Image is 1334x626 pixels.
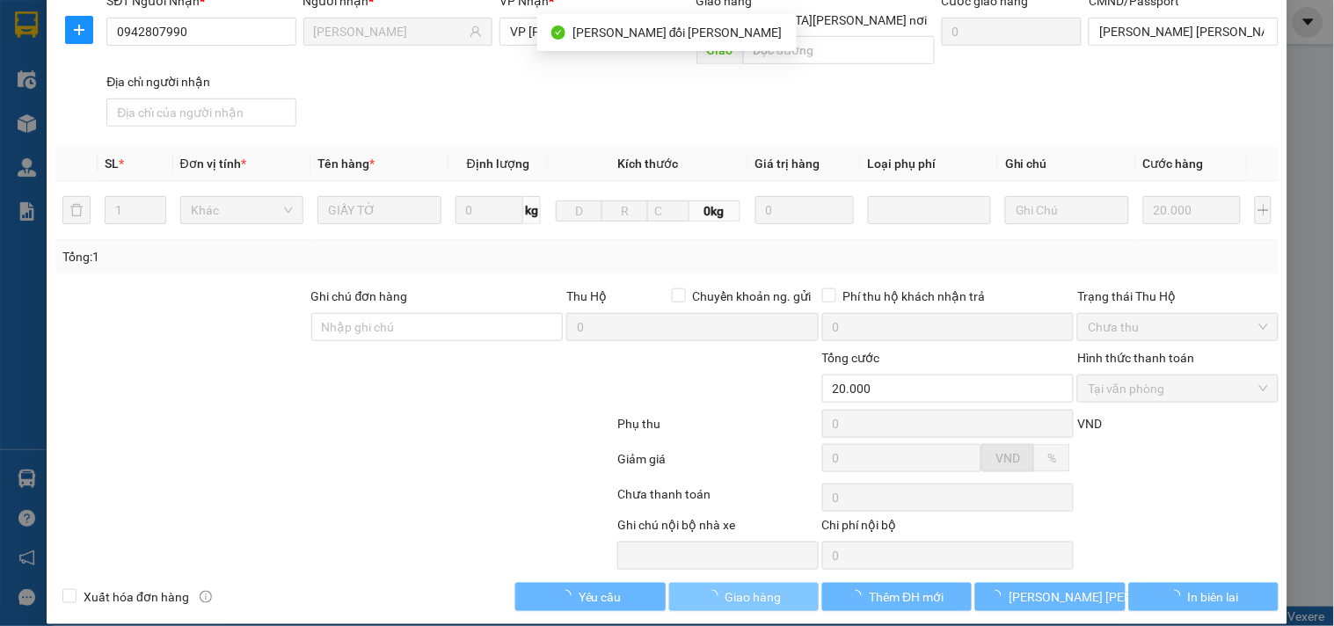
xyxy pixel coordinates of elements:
input: R [601,200,648,222]
span: loading [1169,590,1188,602]
span: Thêm ĐH mới [869,587,944,607]
span: Khác [191,197,293,223]
label: Hình thức thanh toán [1077,351,1194,365]
span: Giao hàng [725,587,782,607]
span: 0kg [689,200,740,222]
span: Kích thước [617,156,678,171]
span: Tên hàng [317,156,375,171]
span: VND [1077,417,1102,431]
input: 0 [1143,196,1242,224]
label: Ghi chú đơn hàng [311,289,408,303]
button: Yêu cầu [515,583,665,611]
span: loading [706,590,725,602]
input: Dọc đường [743,36,935,64]
span: Cước hàng [1143,156,1204,171]
input: C [647,200,689,222]
span: % [1047,451,1056,465]
span: info-circle [200,591,212,603]
div: Phụ thu [616,414,820,445]
div: Địa chỉ người nhận [106,72,295,91]
span: kg [523,196,541,224]
input: Địa chỉ của người nhận [106,98,295,127]
span: [PERSON_NAME] đổi [PERSON_NAME] [572,25,783,40]
span: [PERSON_NAME] [PERSON_NAME] [1009,587,1199,607]
input: 0 [755,196,854,224]
span: SL [105,156,119,171]
span: Đơn vị tính [180,156,246,171]
input: Cước giao hàng [942,18,1083,46]
button: plus [1255,196,1271,224]
span: Chuyển khoản ng. gửi [686,287,819,306]
span: VP Trần Phú TB [510,18,678,45]
span: check-circle [551,25,565,40]
span: Phí thu hộ khách nhận trả [836,287,993,306]
button: Giao hàng [669,583,819,611]
span: [GEOGRAPHIC_DATA][PERSON_NAME] nơi [688,11,935,30]
span: Định lượng [467,156,529,171]
button: In biên lai [1129,583,1279,611]
div: Chưa thanh toán [616,484,820,515]
input: D [556,200,602,222]
span: In biên lai [1188,587,1239,607]
span: loading [559,590,579,602]
input: Ghi Chú [1005,196,1128,224]
button: delete [62,196,91,224]
span: Chưa thu [1088,314,1267,340]
span: loading [849,590,869,602]
span: VND [995,451,1020,465]
button: plus [65,16,93,44]
div: Ghi chú nội bộ nhà xe [617,515,818,542]
th: Loại phụ phí [861,147,998,181]
span: Xuất hóa đơn hàng [77,587,196,607]
span: Giá trị hàng [755,156,820,171]
span: loading [989,590,1009,602]
span: plus [66,23,92,37]
div: Giảm giá [616,449,820,480]
div: Trạng thái Thu Hộ [1077,287,1278,306]
input: VD: Bàn, Ghế [317,196,441,224]
span: Yêu cầu [579,587,622,607]
span: Tổng cước [822,351,880,365]
span: user [470,25,482,38]
button: Thêm ĐH mới [822,583,972,611]
th: Ghi chú [998,147,1135,181]
div: Chi phí nội bộ [822,515,1075,542]
span: Thu Hộ [566,289,607,303]
span: Tại văn phòng [1088,375,1267,402]
div: Tổng: 1 [62,247,516,266]
input: Ghi chú đơn hàng [311,313,564,341]
button: [PERSON_NAME] [PERSON_NAME] [975,583,1125,611]
input: Tên người nhận [314,22,466,41]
